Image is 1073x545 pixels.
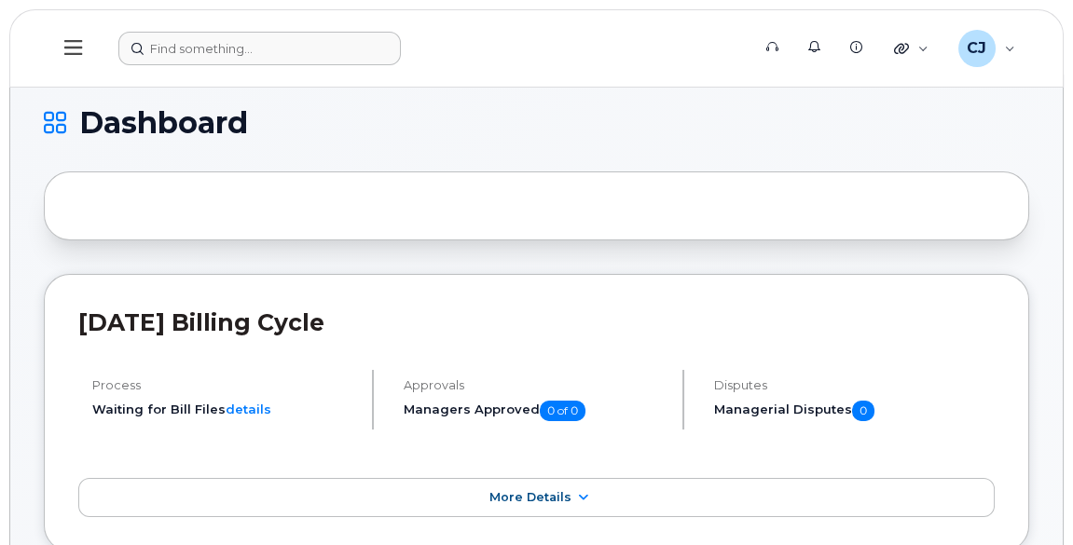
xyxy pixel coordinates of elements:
h2: [DATE] Billing Cycle [78,308,995,336]
h4: Approvals [404,378,667,392]
span: More Details [489,490,571,504]
a: details [226,402,271,416]
h5: Managerial Disputes [714,401,995,421]
h4: Disputes [714,378,995,392]
h4: Process [92,378,356,392]
span: Dashboard [79,109,248,137]
h5: Managers Approved [404,401,667,421]
li: Waiting for Bill Files [92,401,356,418]
span: 0 [852,401,874,421]
span: 0 of 0 [540,401,585,421]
